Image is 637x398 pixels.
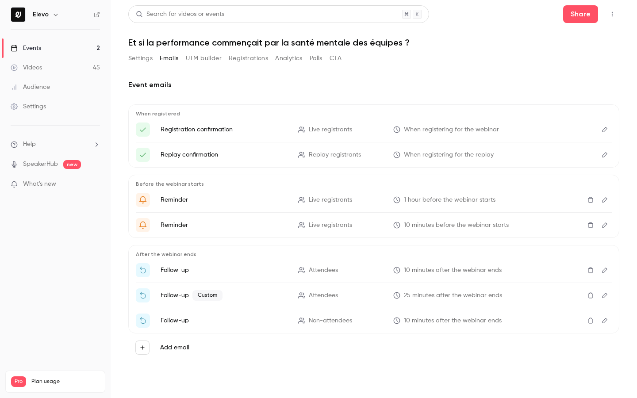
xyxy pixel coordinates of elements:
[598,314,612,328] button: Edit
[128,80,619,90] h2: Event emails
[11,63,42,72] div: Videos
[598,148,612,162] button: Edit
[136,263,612,277] li: Merci d'avoir participé à {{ event_name }}
[404,125,499,134] span: When registering for the webinar
[161,195,288,204] p: Reminder
[136,180,612,188] p: Before the webinar starts
[309,291,338,300] span: Attendees
[186,51,222,65] button: UTM builder
[583,314,598,328] button: Delete
[161,221,288,230] p: Reminder
[161,266,288,275] p: Follow-up
[598,193,612,207] button: Edit
[89,180,100,188] iframe: Noticeable Trigger
[404,221,509,230] span: 10 minutes before the webinar starts
[11,83,50,92] div: Audience
[598,122,612,137] button: Edit
[583,288,598,302] button: Delete
[192,290,223,301] span: Custom
[583,218,598,232] button: Delete
[63,160,81,169] span: new
[598,288,612,302] button: Edit
[11,376,26,387] span: Pro
[309,221,352,230] span: Live registrants
[161,150,288,159] p: Replay confirmation
[309,316,352,325] span: Non-attendees
[309,195,352,205] span: Live registrants
[128,51,153,65] button: Settings
[598,218,612,232] button: Edit
[404,316,502,325] span: 10 minutes after the webinar ends
[23,160,58,169] a: SpeakerHub
[136,110,612,117] p: When registered
[598,263,612,277] button: Edit
[275,51,303,65] button: Analytics
[136,122,612,137] li: Voici le lien pour accéder à {{ event_name }}
[404,266,502,275] span: 10 minutes after the webinar ends
[136,148,612,162] li: Voici le lien pour accéder à la vidéo {{ event_name }}
[160,51,178,65] button: Emails
[404,291,502,300] span: 25 minutes after the webinar ends
[11,8,25,22] img: Elevo
[330,51,342,65] button: CTA
[161,316,288,325] p: Follow-up
[11,140,100,149] li: help-dropdown-opener
[136,251,612,258] p: After the webinar ends
[563,5,598,23] button: Share
[161,125,288,134] p: Registration confirmation
[229,51,268,65] button: Registrations
[404,150,494,160] span: When registering for the replay
[309,125,352,134] span: Live registrants
[136,314,612,328] li: Regardez le replay de {{ event_name }}
[310,51,322,65] button: Polls
[309,150,361,160] span: Replay registrants
[161,290,288,301] p: Follow-up
[136,288,612,302] li: Une dernier chose… votre cadeau 🎁
[583,263,598,277] button: Delete
[23,180,56,189] span: What's new
[136,218,612,232] li: {{ event_name }} commence dans 10 minutes
[128,37,619,48] h1: Et si la performance commençait par la santé mentale des équipes ?
[11,44,41,53] div: Events
[160,343,189,352] label: Add email
[31,378,100,385] span: Plan usage
[11,102,46,111] div: Settings
[309,266,338,275] span: Attendees
[136,10,224,19] div: Search for videos or events
[136,193,612,207] li: {{ event_name }} va bientôt commencer
[23,140,36,149] span: Help
[404,195,495,205] span: 1 hour before the webinar starts
[583,193,598,207] button: Delete
[33,10,49,19] h6: Elevo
